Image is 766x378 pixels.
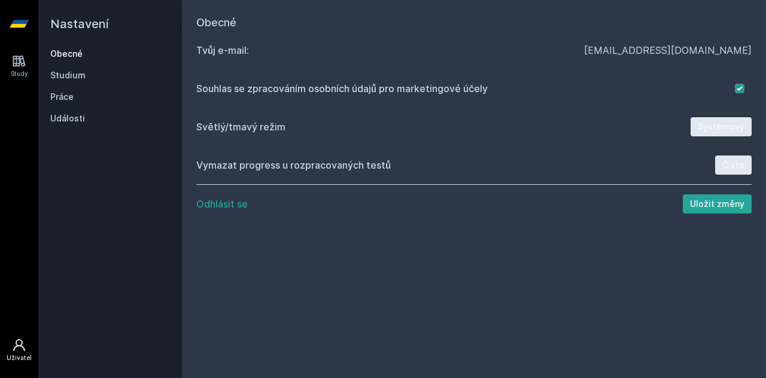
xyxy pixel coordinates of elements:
div: Uživatel [7,353,32,362]
button: Čisto [715,156,752,175]
a: Obecné [50,48,170,60]
h1: Obecné [196,14,752,31]
div: Vymazat progress u rozpracovaných testů [196,158,715,172]
a: Události [50,112,170,124]
button: Odhlásit se [196,197,248,211]
a: Study [2,48,36,84]
div: [EMAIL_ADDRESS][DOMAIN_NAME] [584,43,752,57]
button: Systémový [691,117,752,136]
a: Uživatel [2,332,36,368]
div: Tvůj e‑mail: [196,43,584,57]
button: Uložit změny [683,194,752,214]
a: Práce [50,91,170,103]
div: Souhlas se zpracováním osobních údajů pro marketingové účely [196,81,735,96]
div: Světlý/tmavý režim [196,120,691,134]
a: Studium [50,69,170,81]
div: Study [11,69,28,78]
